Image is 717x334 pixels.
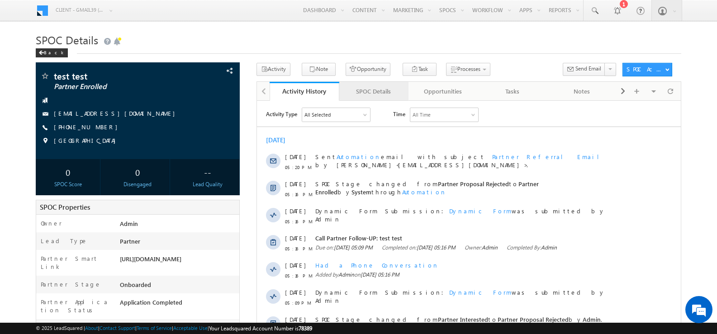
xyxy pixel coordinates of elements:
[41,254,110,271] label: Partner Smart Link
[28,252,55,260] span: 05:09 PM
[192,188,255,195] span: Dynamic Form
[125,143,199,151] span: Completed on:
[56,5,103,14] span: Client - gmail39 (78389)
[58,133,370,141] span: Call Partner Follow-UP: test test
[250,143,300,151] span: Completed By:
[125,278,199,287] span: Completed on:
[36,324,312,333] span: © 2025 LeadSquared | | | | |
[58,242,370,258] span: Dynamic Form Submission: was submitted by Admin
[95,87,114,95] span: System
[192,242,255,249] span: Dynamic Form
[178,180,237,188] div: Lead Quality
[28,306,55,315] span: 05:09 PM
[77,279,116,286] span: [DATE] 05:03 PM
[28,269,48,277] span: [DATE]
[192,106,255,114] span: Dynamic Form
[80,52,124,60] span: Automation
[54,123,122,132] span: [PHONE_NUMBER]
[403,63,437,76] button: Task
[100,325,135,331] a: Contact Support
[209,325,312,332] span: Your Leadsquared Account Number is
[181,215,231,222] span: Partner Interested
[208,278,241,287] span: Owner:
[9,35,38,43] div: [DATE]
[326,215,344,222] span: Admin
[28,171,55,179] span: 05:16 PM
[54,136,120,146] span: [GEOGRAPHIC_DATA]
[41,298,110,314] label: Partner Application Status
[38,164,98,180] div: 0
[178,164,237,180] div: --
[58,215,345,222] span: SPOC Stage changed from to by .
[41,219,62,227] label: Owner
[58,52,228,60] span: Sent email with subject
[28,198,55,206] span: 05:09 PM
[457,66,480,72] span: Processes
[173,325,208,331] a: Acceptable Use
[58,106,370,122] span: Dynamic Form Submission: was submitted by Admin
[28,160,48,169] span: [DATE]
[270,82,339,101] a: Activity History
[225,279,241,286] span: Admin
[339,82,409,101] a: SPOC Details
[264,323,314,331] span: Partner Interested
[416,86,470,97] div: Opportunities
[225,143,241,150] span: Admin
[58,323,347,331] span: SPOC Stage changed from to by .
[299,325,312,332] span: 78389
[58,278,116,287] span: Due on:
[36,48,72,56] a: Back
[137,325,172,331] a: Terms of Service
[120,220,138,227] span: Admin
[346,63,390,76] button: Opportunity
[28,225,55,233] span: 05:09 PM
[108,164,167,180] div: 0
[627,65,665,73] div: SPOC Actions
[58,188,370,204] span: Dynamic Form Submission: was submitted by Admin
[28,144,55,152] span: 05:16 PM
[156,10,174,18] div: All Time
[622,63,672,76] button: SPOC Actions
[28,242,48,250] span: [DATE]
[36,33,98,47] span: SPOC Details
[41,237,88,245] label: Lead Type
[58,170,370,178] span: Added by on
[328,323,346,331] span: Admin
[28,106,48,114] span: [DATE]
[28,296,48,304] span: [DATE]
[276,87,332,95] div: Activity History
[28,133,48,141] span: [DATE]
[145,87,190,95] span: Automation
[485,86,540,97] div: Tasks
[45,7,113,21] div: All Selected
[446,63,490,76] button: Processes
[58,52,370,68] div: by [PERSON_NAME]<[EMAIL_ADDRESS][DOMAIN_NAME]>.
[302,63,336,76] button: Note
[28,188,48,196] span: [DATE]
[58,143,116,151] span: Due on:
[36,48,68,57] div: Back
[28,62,55,71] span: 05:20 PM
[54,109,180,117] a: [EMAIL_ADDRESS][DOMAIN_NAME]
[241,215,312,222] span: Partner Proposal Rejected
[160,143,199,150] span: [DATE] 05:16 PM
[81,170,97,177] span: Admin
[104,170,142,177] span: [DATE] 05:16 PM
[575,65,601,73] span: Send Email
[478,82,548,101] a: Tasks
[85,325,98,331] a: About
[160,279,199,286] span: [DATE] 05:09 PM
[81,306,97,313] span: Admin
[47,10,74,18] div: All Selected
[58,160,182,168] span: Had a Phone Conversation
[284,143,300,150] span: Admin
[58,306,370,314] span: Added by on
[181,79,252,87] span: Partner Proposal Rejected
[54,82,180,91] span: Partner Enrolled
[28,279,55,287] span: 05:09 PM
[547,82,617,101] a: Notes
[58,79,282,95] span: SPOC Stage changed from to by through
[208,143,241,151] span: Owner:
[28,215,48,223] span: [DATE]
[77,143,116,150] span: [DATE] 05:09 PM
